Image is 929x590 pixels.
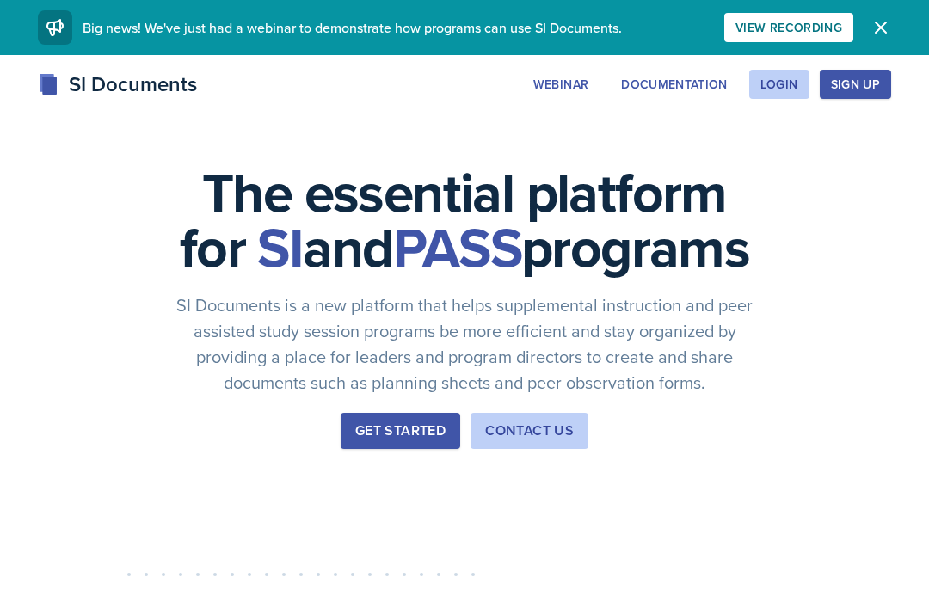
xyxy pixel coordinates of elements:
[533,77,588,91] div: Webinar
[522,70,600,99] button: Webinar
[610,70,739,99] button: Documentation
[820,70,891,99] button: Sign Up
[83,18,622,37] span: Big news! We've just had a webinar to demonstrate how programs can use SI Documents.
[341,413,460,449] button: Get Started
[724,13,853,42] button: View Recording
[749,70,809,99] button: Login
[38,69,197,100] div: SI Documents
[735,21,842,34] div: View Recording
[621,77,728,91] div: Documentation
[485,421,574,441] div: Contact Us
[831,77,880,91] div: Sign Up
[760,77,798,91] div: Login
[355,421,446,441] div: Get Started
[471,413,588,449] button: Contact Us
